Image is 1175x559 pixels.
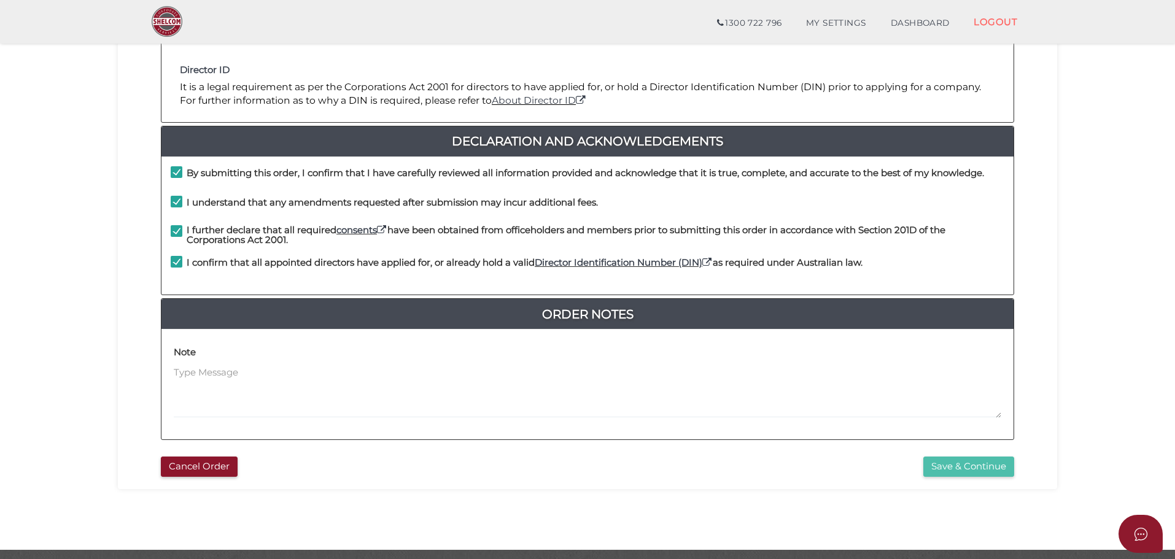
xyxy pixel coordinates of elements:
[161,131,1014,151] a: Declaration And Acknowledgements
[187,225,1004,245] h4: I further declare that all required have been obtained from officeholders and members prior to su...
[336,224,387,236] a: consents
[705,11,794,36] a: 1300 722 796
[187,198,598,208] h4: I understand that any amendments requested after submission may incur additional fees.
[492,94,587,106] a: About Director ID
[961,9,1030,34] a: LOGOUT
[187,258,863,268] h4: I confirm that all appointed directors have applied for, or already hold a valid as required unde...
[794,11,878,36] a: MY SETTINGS
[180,80,995,108] p: It is a legal requirement as per the Corporations Act 2001 for directors to have applied for, or ...
[923,457,1014,477] button: Save & Continue
[174,347,196,358] h4: Note
[878,11,962,36] a: DASHBOARD
[187,168,984,179] h4: By submitting this order, I confirm that I have carefully reviewed all information provided and a...
[535,256,713,268] a: Director Identification Number (DIN)
[161,457,238,477] button: Cancel Order
[180,65,995,75] h4: Director ID
[161,304,1014,324] a: Order Notes
[1119,515,1163,553] button: Open asap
